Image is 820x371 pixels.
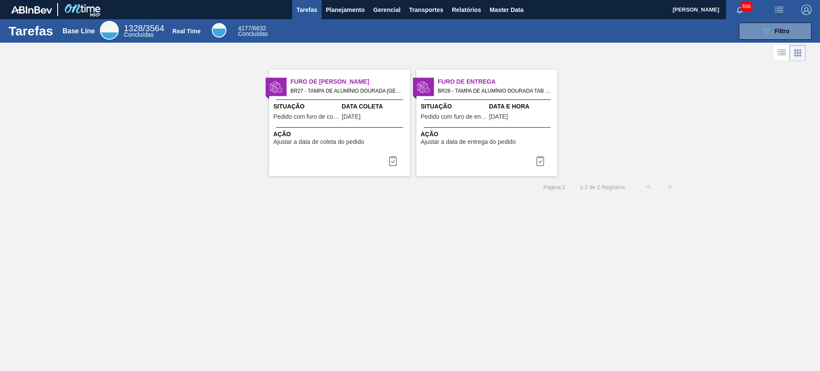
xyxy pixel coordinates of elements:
span: Planejamento [326,5,365,15]
span: Tarefas [296,5,317,15]
span: Filtro [775,28,790,35]
img: status [417,81,430,93]
img: status [270,81,283,93]
div: Completar tarefa: 29828065 [383,152,403,169]
img: icon-task complete [535,156,545,166]
span: 666 [741,2,753,11]
span: 4177 [238,25,251,32]
span: Data Coleta [342,102,408,111]
div: Visão em Lista [774,45,790,61]
span: 1 - 2 de 2 Registros [578,184,625,190]
button: Filtro [739,23,811,40]
span: Página : 1 [543,184,565,190]
span: Situação [421,102,487,111]
span: / 3564 [124,23,164,33]
span: BR26 - TAMPA DE ALUMÍNIO DOURADA TAB DOURADO MINAS Pedido - 1994311 [438,86,551,96]
span: Ajustar a data de entrega do pedido [421,139,516,145]
img: icon-task complete [388,156,398,166]
button: icon-task complete [383,152,403,169]
img: Logout [801,5,811,15]
img: userActions [774,5,784,15]
span: Gerencial [373,5,401,15]
div: Completar tarefa: 29828723 [530,152,551,169]
span: Pedido com furo de coleta [273,114,340,120]
button: < [638,176,659,198]
span: Furo de Coleta [290,77,410,86]
img: TNhmsLtSVTkK8tSr43FrP2fwEKptu5GPRR3wAAAABJRU5ErkJggg== [11,6,52,14]
span: Ação [421,130,555,139]
div: Base Line [62,27,95,35]
button: icon-task complete [530,152,551,169]
span: Concluídas [238,30,268,37]
div: Real Time [238,26,268,37]
span: Situação [273,102,340,111]
span: Ajustar a data de coleta do pedido [273,139,364,145]
span: 1328 [124,23,143,33]
span: 22/08/2025, [489,114,508,120]
span: BR27 - TAMPA DE ALUMÍNIO DOURADA TAB PRATA MINAS Pedido - 1994289 [290,86,403,96]
span: Concluídas [124,31,154,38]
div: Base Line [100,21,119,40]
span: Ação [273,130,408,139]
span: / 6632 [238,25,266,32]
button: Notificações [726,4,753,16]
div: Base Line [124,25,164,38]
span: Relatórios [452,5,481,15]
span: Transportes [409,5,443,15]
button: > [659,176,681,198]
span: Master Data [489,5,523,15]
div: Visão em Cards [790,45,806,61]
span: Furo de Entrega [438,77,557,86]
div: Real Time [173,28,201,35]
h1: Tarefas [9,26,53,36]
div: Real Time [212,23,226,38]
span: Pedido com furo de entrega [421,114,487,120]
span: 24/08/2025 [342,114,360,120]
span: Data e Hora [489,102,555,111]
